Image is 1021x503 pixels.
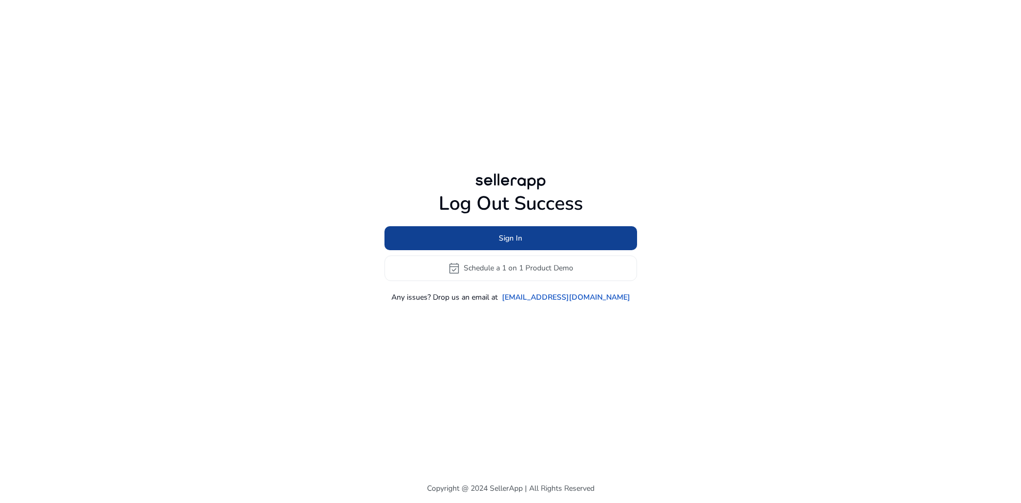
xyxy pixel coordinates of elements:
a: [EMAIL_ADDRESS][DOMAIN_NAME] [502,292,630,303]
span: Sign In [499,233,522,244]
p: Any issues? Drop us an email at [391,292,498,303]
button: Sign In [384,226,637,250]
h1: Log Out Success [384,192,637,215]
button: event_availableSchedule a 1 on 1 Product Demo [384,255,637,281]
span: event_available [448,262,461,275]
